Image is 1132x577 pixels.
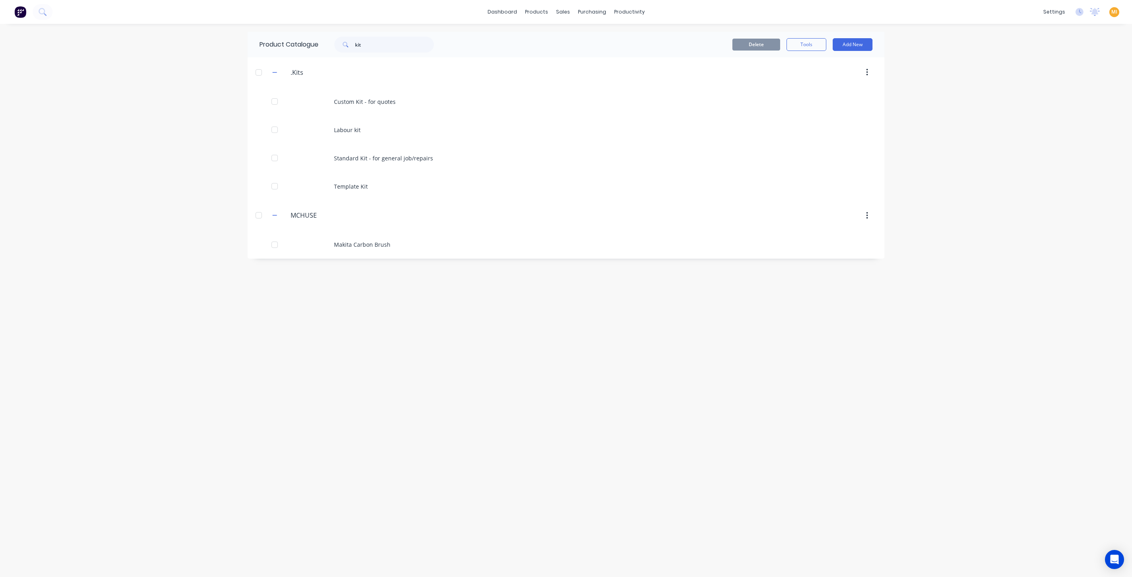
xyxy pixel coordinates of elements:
[1105,550,1124,569] div: Open Intercom Messenger
[552,6,574,18] div: sales
[484,6,521,18] a: dashboard
[574,6,610,18] div: purchasing
[248,230,884,259] div: Makita Carbon Brush
[248,116,884,144] div: Labour kit
[1039,6,1069,18] div: settings
[291,211,384,220] input: Enter category name
[248,144,884,172] div: Standard Kit - for general job/repairs
[14,6,26,18] img: Factory
[521,6,552,18] div: products
[355,37,434,53] input: Search...
[833,38,872,51] button: Add New
[248,32,318,57] div: Product Catalogue
[1111,8,1117,16] span: MI
[248,172,884,201] div: Template Kit
[732,39,780,51] button: Delete
[248,88,884,116] div: Custom Kit - for quotes
[291,68,384,77] input: Enter category name
[787,38,826,51] button: Tools
[610,6,649,18] div: productivity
